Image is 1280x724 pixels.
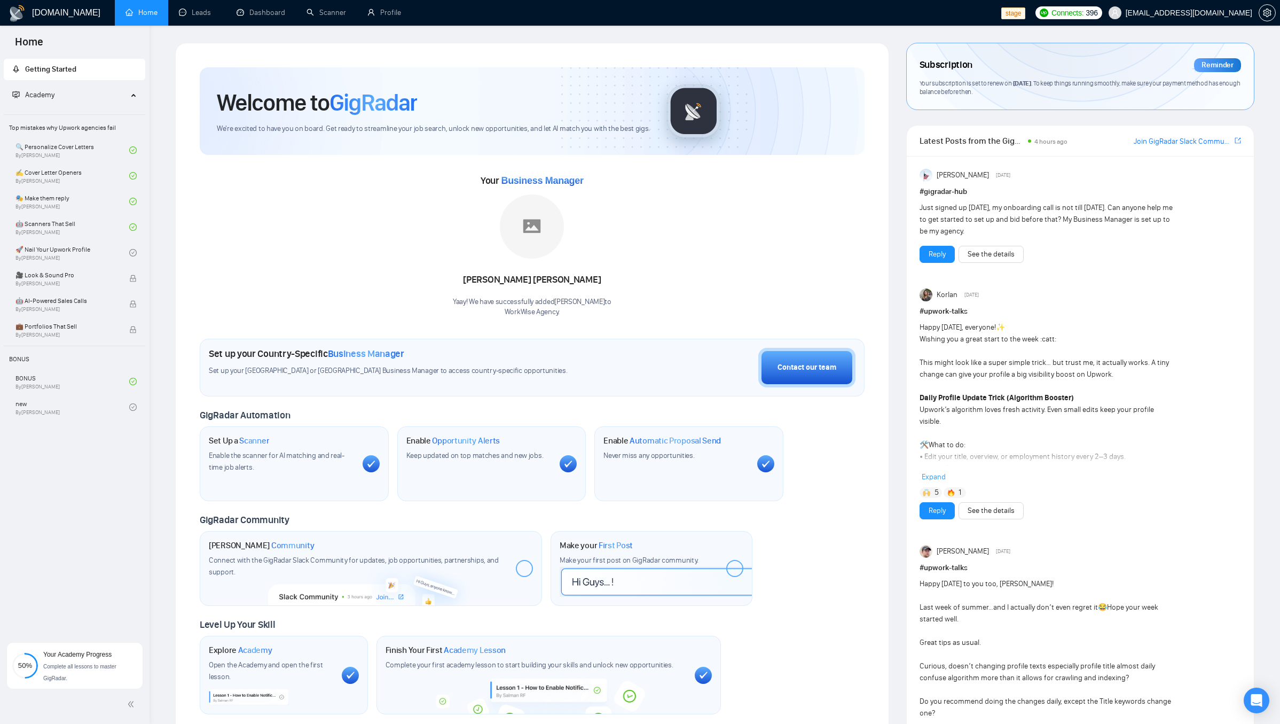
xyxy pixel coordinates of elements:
[920,562,1241,574] h1: # upwork-talks
[630,435,721,446] span: Automatic Proposal Send
[453,297,611,317] div: Yaay! We have successfully added [PERSON_NAME] to
[920,502,955,519] button: Reply
[25,65,76,74] span: Getting Started
[15,241,129,264] a: 🚀 Nail Your Upwork ProfileBy[PERSON_NAME]
[1244,688,1269,713] div: Open Intercom Messenger
[1259,9,1276,17] a: setting
[25,90,54,99] span: Academy
[959,487,961,498] span: 1
[5,117,144,138] span: Top mistakes why Upwork agencies fail
[329,88,417,117] span: GigRadar
[560,540,633,551] h1: Make your
[15,295,118,306] span: 🤖 AI-Powered Sales Calls
[964,290,979,300] span: [DATE]
[127,699,138,710] span: double-left
[1086,7,1097,19] span: 396
[12,91,20,98] span: fund-projection-screen
[920,186,1241,198] h1: # gigradar-hub
[200,619,275,630] span: Level Up Your Skill
[428,679,669,714] img: academy-bg.png
[1051,7,1083,19] span: Connects:
[209,660,323,681] span: Open the Academy and open the first lesson.
[43,651,112,658] span: Your Academy Progress
[209,645,272,656] h1: Explore
[432,435,500,446] span: Opportunity Alerts
[923,489,930,496] img: 🙌
[15,190,129,213] a: 🎭 Make them replyBy[PERSON_NAME]
[406,451,544,460] span: Keep updated on top matches and new jobs.
[920,289,932,301] img: Korlan
[129,275,137,282] span: lock
[959,502,1024,519] button: See the details
[920,545,932,558] img: Igor Šalagin
[307,8,346,17] a: searchScanner
[1034,138,1067,145] span: 4 hours ago
[129,146,137,154] span: check-circle
[1098,603,1107,612] span: 😂
[15,281,118,287] span: By [PERSON_NAME]
[129,249,137,256] span: check-circle
[920,578,1177,719] div: Happy [DATE] to you too, [PERSON_NAME]! Last week of summer…and I actually don’t even regret it H...
[920,393,1074,402] strong: Daily Profile Update Trick (Algorithm Booster)
[1040,9,1048,17] img: upwork-logo.png
[444,645,506,656] span: Academy Lesson
[217,124,650,134] span: We're excited to have you on board. Get ready to streamline your job search, unlock new opportuni...
[560,556,698,565] span: Make your first post on GigRadar community.
[12,90,54,99] span: Academy
[15,370,129,393] a: BONUSBy[PERSON_NAME]
[269,556,473,605] img: slackcommunity-bg.png
[603,435,721,446] h1: Enable
[1259,4,1276,21] button: setting
[929,505,946,517] a: Reply
[947,489,955,496] img: 🔥
[209,451,344,472] span: Enable the scanner for AI matching and real-time job alerts.
[1235,136,1241,145] span: export
[599,540,633,551] span: First Post
[758,348,855,387] button: Contact our team
[1259,9,1275,17] span: setting
[15,215,129,239] a: 🤖 Scanners That SellBy[PERSON_NAME]
[1013,79,1031,87] span: [DATE]
[209,348,404,360] h1: Set up your Country-Specific
[935,487,939,498] span: 5
[778,362,836,373] div: Contact our team
[968,248,1015,260] a: See the details
[996,170,1010,180] span: [DATE]
[217,88,417,117] h1: Welcome to
[453,271,611,289] div: [PERSON_NAME] [PERSON_NAME]
[129,326,137,333] span: lock
[209,540,315,551] h1: [PERSON_NAME]
[129,172,137,180] span: check-circle
[1111,9,1119,17] span: user
[15,306,118,313] span: By [PERSON_NAME]
[4,110,145,419] li: Academy Homepage
[500,194,564,259] img: placeholder.png
[406,435,500,446] h1: Enable
[501,175,583,186] span: Business Manager
[15,164,129,188] a: ✍️ Cover Letter OpenersBy[PERSON_NAME]
[271,540,315,551] span: Community
[937,546,989,557] span: [PERSON_NAME]
[920,169,932,182] img: Anisuzzaman Khan
[179,8,215,17] a: messageLeads
[15,270,118,281] span: 🎥 Look & Sound Pro
[367,8,401,17] a: userProfile
[920,202,1177,237] div: Just signed up [DATE], my onboarding call is not till [DATE]. Can anyone help me to get started t...
[9,5,26,22] img: logo
[453,307,611,317] p: WorkWise Agency .
[12,65,20,73] span: rocket
[43,664,116,681] span: Complete all lessons to master GigRadar.
[129,198,137,205] span: check-circle
[1194,58,1241,72] div: Reminder
[481,175,584,186] span: Your
[959,246,1024,263] button: See the details
[238,645,272,656] span: Academy
[209,435,269,446] h1: Set Up a
[922,472,946,481] span: Expand
[920,56,972,74] span: Subscription
[15,332,118,338] span: By [PERSON_NAME]
[200,514,289,526] span: GigRadar Community
[929,248,946,260] a: Reply
[1235,136,1241,146] a: export
[920,246,955,263] button: Reply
